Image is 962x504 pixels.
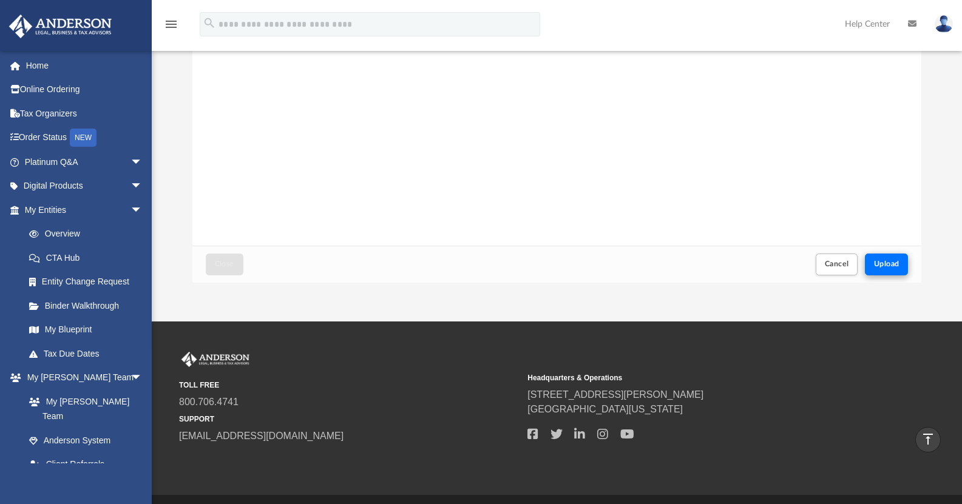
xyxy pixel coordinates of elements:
[8,150,161,174] a: Platinum Q&Aarrow_drop_down
[865,254,909,275] button: Upload
[8,198,161,222] a: My Entitiesarrow_drop_down
[179,397,239,407] a: 800.706.4741
[130,174,155,199] span: arrow_drop_down
[164,23,178,32] a: menu
[179,431,344,441] a: [EMAIL_ADDRESS][DOMAIN_NAME]
[8,53,161,78] a: Home
[179,380,519,391] small: TOLL FREE
[8,78,161,102] a: Online Ordering
[527,389,703,400] a: [STREET_ADDRESS][PERSON_NAME]
[874,260,899,267] span: Upload
[17,341,161,366] a: Tax Due Dates
[130,198,155,223] span: arrow_drop_down
[17,389,149,428] a: My [PERSON_NAME] Team
[816,254,858,275] button: Cancel
[17,222,161,246] a: Overview
[179,414,519,425] small: SUPPORT
[17,246,161,270] a: CTA Hub
[921,432,935,446] i: vertical_align_top
[527,372,867,383] small: Headquarters & Operations
[527,404,683,414] a: [GEOGRAPHIC_DATA][US_STATE]
[206,254,243,275] button: Close
[17,270,161,294] a: Entity Change Request
[8,126,161,150] a: Order StatusNEW
[935,15,953,33] img: User Pic
[17,452,155,477] a: Client Referrals
[825,260,849,267] span: Cancel
[215,260,234,267] span: Close
[17,294,161,318] a: Binder Walkthrough
[70,129,97,147] div: NEW
[164,17,178,32] i: menu
[8,101,161,126] a: Tax Organizers
[179,352,252,368] img: Anderson Advisors Platinum Portal
[203,16,216,30] i: search
[8,174,161,198] a: Digital Productsarrow_drop_down
[130,150,155,175] span: arrow_drop_down
[915,427,941,452] a: vertical_align_top
[5,15,115,38] img: Anderson Advisors Platinum Portal
[8,366,155,390] a: My [PERSON_NAME] Teamarrow_drop_down
[17,318,155,342] a: My Blueprint
[130,366,155,391] span: arrow_drop_down
[17,428,155,452] a: Anderson System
